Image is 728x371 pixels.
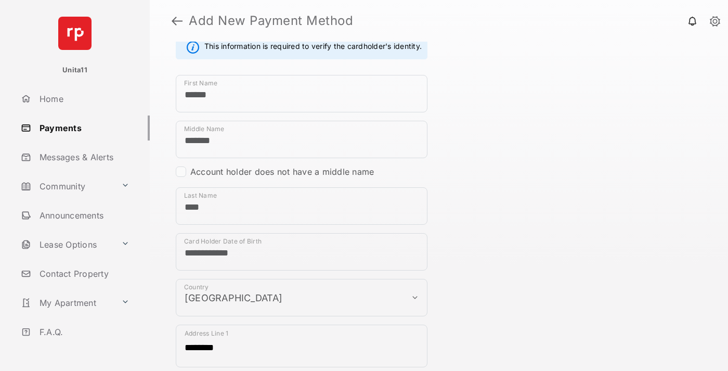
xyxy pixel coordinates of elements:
[17,261,150,286] a: Contact Property
[17,174,117,199] a: Community
[204,41,422,54] span: This information is required to verify the cardholder's identity.
[17,290,117,315] a: My Apartment
[17,145,150,170] a: Messages & Alerts
[17,86,150,111] a: Home
[62,65,87,75] p: Unita11
[189,15,353,27] strong: Add New Payment Method
[176,279,427,316] div: payment_method_screening[postal_addresses][country]
[190,167,374,177] label: Account holder does not have a middle name
[17,116,150,140] a: Payments
[176,325,427,367] div: payment_method_screening[postal_addresses][addressLine1]
[17,319,150,344] a: F.A.Q.
[58,17,92,50] img: svg+xml;base64,PHN2ZyB4bWxucz0iaHR0cDovL3d3dy53My5vcmcvMjAwMC9zdmciIHdpZHRoPSI2NCIgaGVpZ2h0PSI2NC...
[17,203,150,228] a: Announcements
[17,232,117,257] a: Lease Options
